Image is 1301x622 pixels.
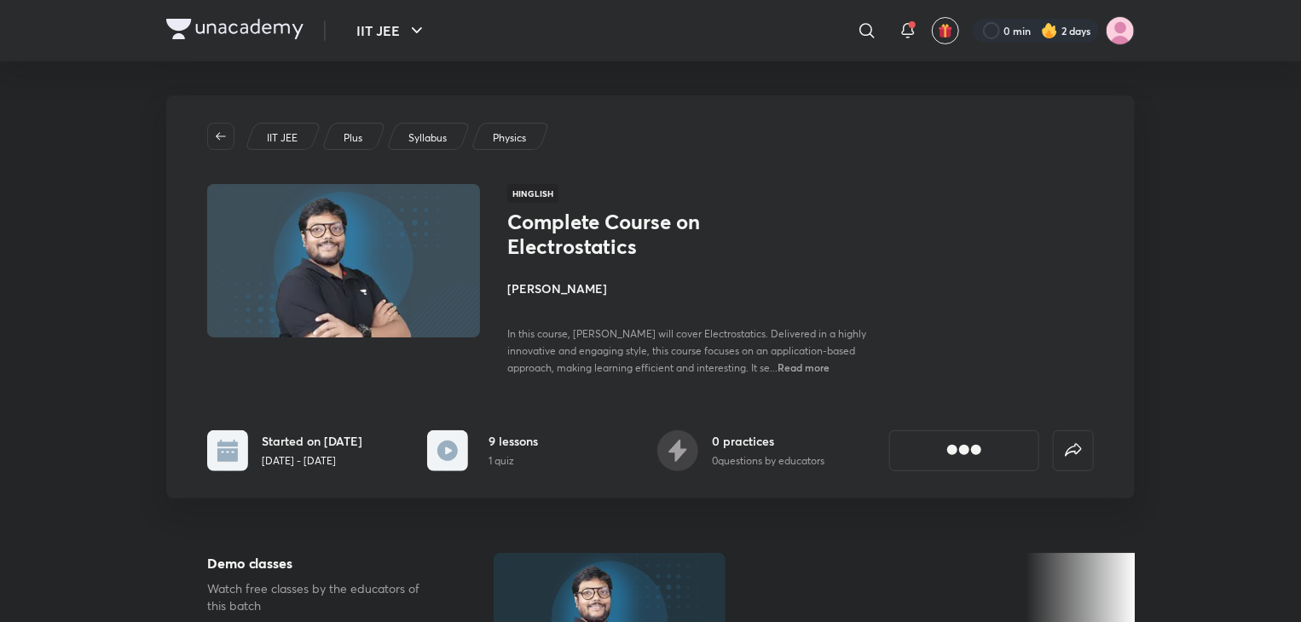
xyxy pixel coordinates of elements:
[205,182,483,339] img: Thumbnail
[262,453,362,469] p: [DATE] - [DATE]
[341,130,366,146] a: Plus
[507,184,558,203] span: Hinglish
[507,210,786,259] h1: Complete Course on Electrostatics
[889,430,1039,471] button: [object Object]
[1053,430,1094,471] button: false
[507,279,889,297] h4: [PERSON_NAME]
[406,130,450,146] a: Syllabus
[938,23,953,38] img: avatar
[932,17,959,44] button: avatar
[207,553,439,573] h5: Demo classes
[712,432,824,450] h6: 0 practices
[1106,16,1135,45] img: Adah Patil Patil
[166,19,304,39] img: Company Logo
[489,453,538,469] p: 1 quiz
[262,432,362,450] h6: Started on [DATE]
[166,19,304,43] a: Company Logo
[507,327,866,374] span: In this course, [PERSON_NAME] will cover Electrostatics. Delivered in a highly innovative and eng...
[778,360,830,374] span: Read more
[346,14,437,48] button: IIT JEE
[267,130,298,146] p: IIT JEE
[408,130,447,146] p: Syllabus
[344,130,362,146] p: Plus
[264,130,301,146] a: IIT JEE
[490,130,529,146] a: Physics
[489,432,538,450] h6: 9 lessons
[1041,22,1058,39] img: streak
[207,580,439,614] p: Watch free classes by the educators of this batch
[712,453,824,469] p: 0 questions by educators
[493,130,526,146] p: Physics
